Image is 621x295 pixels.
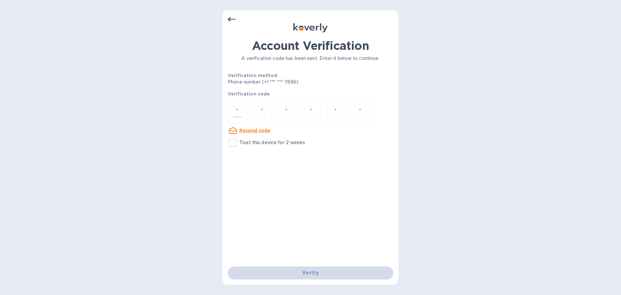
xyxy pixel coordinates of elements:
h1: Account Verification [228,39,393,52]
p: Trust this device for 2 weeks [239,139,305,146]
p: A verification code has been sent. Enter it below to continue. [228,55,393,62]
b: Verification method [228,73,277,78]
u: Resend code [239,128,271,133]
p: Verification code [228,91,393,97]
p: Phone number (+1 *** *** 7896) [228,79,348,85]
